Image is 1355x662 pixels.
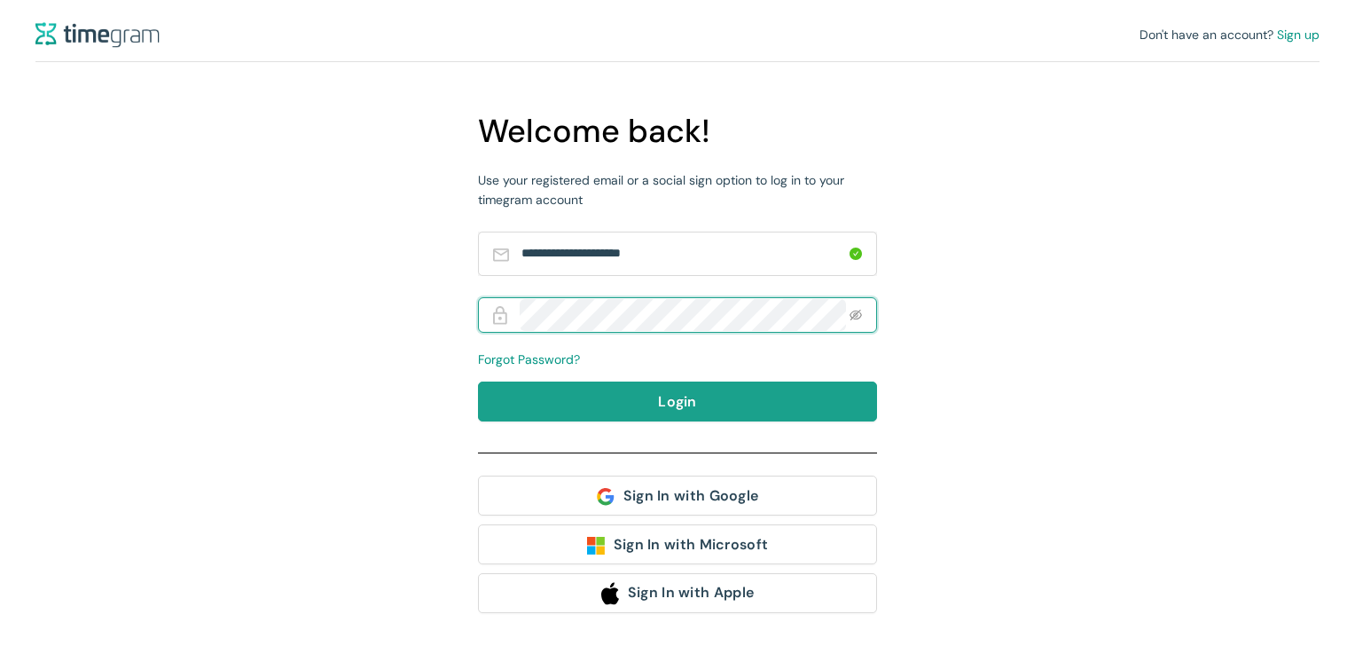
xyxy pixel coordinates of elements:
span: Sign up [1277,27,1320,43]
span: Sign In with Microsoft [614,533,769,556]
span: Forgot Password? [478,351,580,367]
span: Login [658,390,697,413]
img: logo [35,22,160,48]
span: Sign In with Google [623,485,759,507]
img: Password%20icon.e6694d69a3b8da29ba6a8b8d8359ce16.svg [493,306,507,325]
span: eye-invisible [850,309,862,321]
img: workEmail.b6d5193ac24512bb5ed340f0fc694c1d.svg [493,248,509,262]
button: Sign In with Microsoft [478,524,877,564]
h1: Welcome back! [478,106,877,157]
button: Login [478,382,877,422]
img: apple_logo.svg.d3405fc89ec32574d3f8fcfecea41810.svg [601,582,619,604]
img: Google%20icon.929585cbd2113aa567ae39ecc8c7a1ec.svg [597,488,615,506]
div: Use your registered email or a social sign option to log in to your timegram account [478,170,877,209]
span: Sign In with Apple [628,581,754,603]
button: Sign In with Apple [478,573,877,613]
button: Sign In with Google [478,476,877,516]
div: Don't have an account? [1140,25,1320,44]
img: microsoft_symbol.svg.7adfcf4148f1340ac07bbd622f15fa9b.svg [587,537,605,555]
